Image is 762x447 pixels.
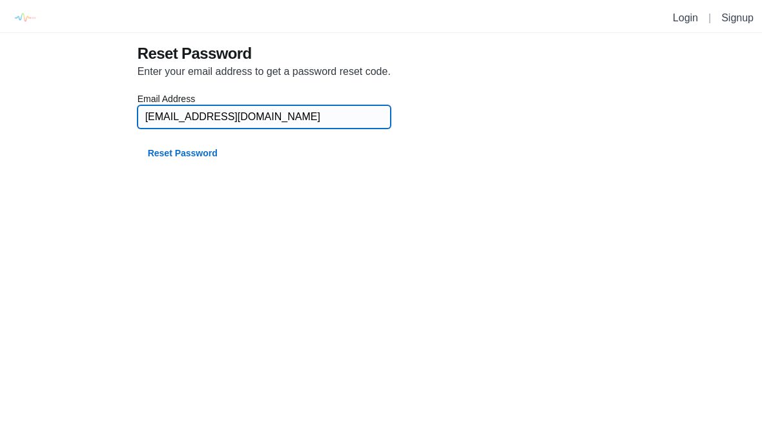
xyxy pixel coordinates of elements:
[138,64,391,79] p: Enter your email address to get a password reset code.
[697,382,747,431] iframe: Drift Widget Chat Controller
[138,92,391,105] label: Email Address
[10,3,39,32] img: logo
[138,141,228,165] button: Reset Password
[721,12,754,23] a: Signup
[138,43,625,64] h3: Reset Password
[673,12,698,23] a: Login
[703,10,716,26] li: |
